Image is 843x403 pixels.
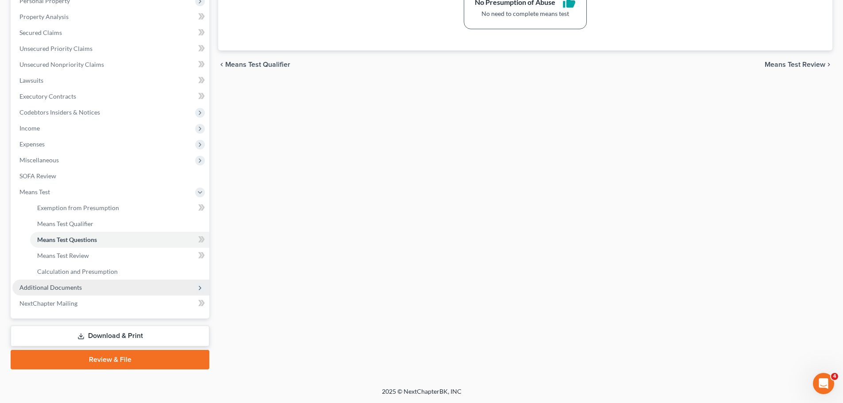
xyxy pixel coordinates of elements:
button: chevron_left Means Test Qualifier [218,61,290,68]
div: No need to complete means test [475,9,576,18]
span: Additional Documents [19,284,82,291]
span: Means Test Qualifier [225,61,290,68]
span: Means Test [19,188,50,196]
span: Unsecured Nonpriority Claims [19,61,104,68]
a: Unsecured Priority Claims [12,41,209,57]
a: Exemption from Presumption [30,200,209,216]
span: NextChapter Mailing [19,299,77,307]
a: Means Test Questions [30,232,209,248]
a: Review & File [11,350,209,369]
button: Means Test Review chevron_right [765,61,832,68]
span: Miscellaneous [19,156,59,164]
a: Lawsuits [12,73,209,88]
a: Means Test Review [30,248,209,264]
a: Means Test Qualifier [30,216,209,232]
a: SOFA Review [12,168,209,184]
span: Exemption from Presumption [37,204,119,211]
span: Expenses [19,140,45,148]
a: NextChapter Mailing [12,296,209,311]
span: Income [19,124,40,132]
span: 4 [831,373,838,380]
span: Lawsuits [19,77,43,84]
span: Means Test Questions [37,236,97,243]
a: Executory Contracts [12,88,209,104]
i: chevron_left [218,61,225,68]
a: Property Analysis [12,9,209,25]
span: Property Analysis [19,13,69,20]
a: Unsecured Nonpriority Claims [12,57,209,73]
a: Secured Claims [12,25,209,41]
a: Download & Print [11,326,209,346]
span: Executory Contracts [19,92,76,100]
span: Means Test Review [765,61,825,68]
span: Codebtors Insiders & Notices [19,108,100,116]
span: Unsecured Priority Claims [19,45,92,52]
i: chevron_right [825,61,832,68]
span: Means Test Qualifier [37,220,93,227]
span: SOFA Review [19,172,56,180]
span: Means Test Review [37,252,89,259]
span: Calculation and Presumption [37,268,118,275]
span: Secured Claims [19,29,62,36]
div: 2025 © NextChapterBK, INC [169,387,674,403]
iframe: Intercom live chat [813,373,834,394]
a: Calculation and Presumption [30,264,209,280]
